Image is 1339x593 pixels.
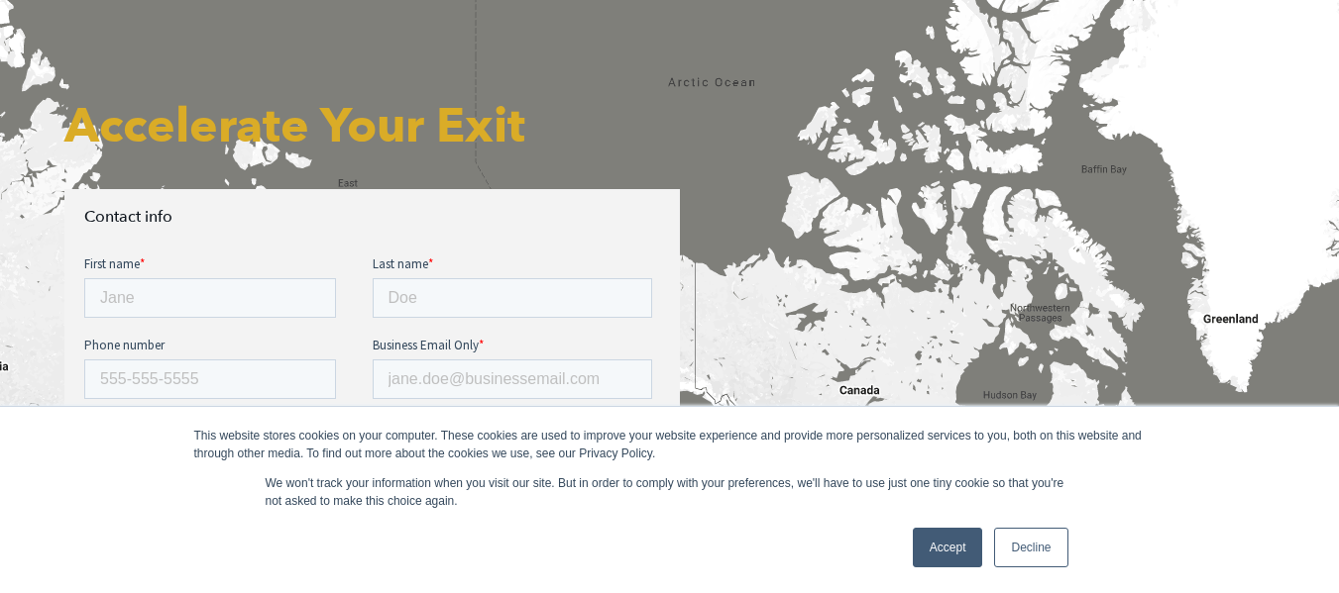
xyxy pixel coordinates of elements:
[84,209,660,225] h3: Contact info
[288,82,394,99] span: Business Email Only
[194,427,1146,462] div: This website stores cookies on your computer. These cookies are used to improve your website expe...
[994,528,1067,567] a: Decline
[288,105,569,145] input: jane.doe@businessemail.com
[913,528,983,567] a: Accept
[64,94,680,159] h2: Accelerate Your Exit
[288,24,569,63] input: Doe
[288,1,344,18] span: Last name
[266,474,1074,510] p: We won't track your information when you visit our site. But in order to comply with your prefere...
